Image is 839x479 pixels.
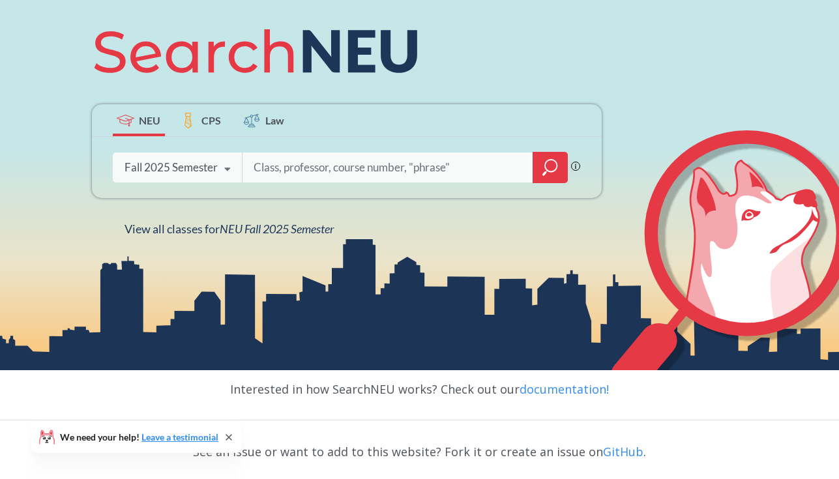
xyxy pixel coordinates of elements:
[252,154,523,181] input: Class, professor, course number, "phrase"
[125,222,334,236] span: View all classes for
[520,381,609,397] a: documentation!
[201,113,221,128] span: CPS
[265,113,284,128] span: Law
[542,158,558,177] svg: magnifying glass
[139,113,160,128] span: NEU
[125,160,218,175] div: Fall 2025 Semester
[603,444,643,459] a: GitHub
[220,222,334,236] span: NEU Fall 2025 Semester
[533,152,568,183] div: magnifying glass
